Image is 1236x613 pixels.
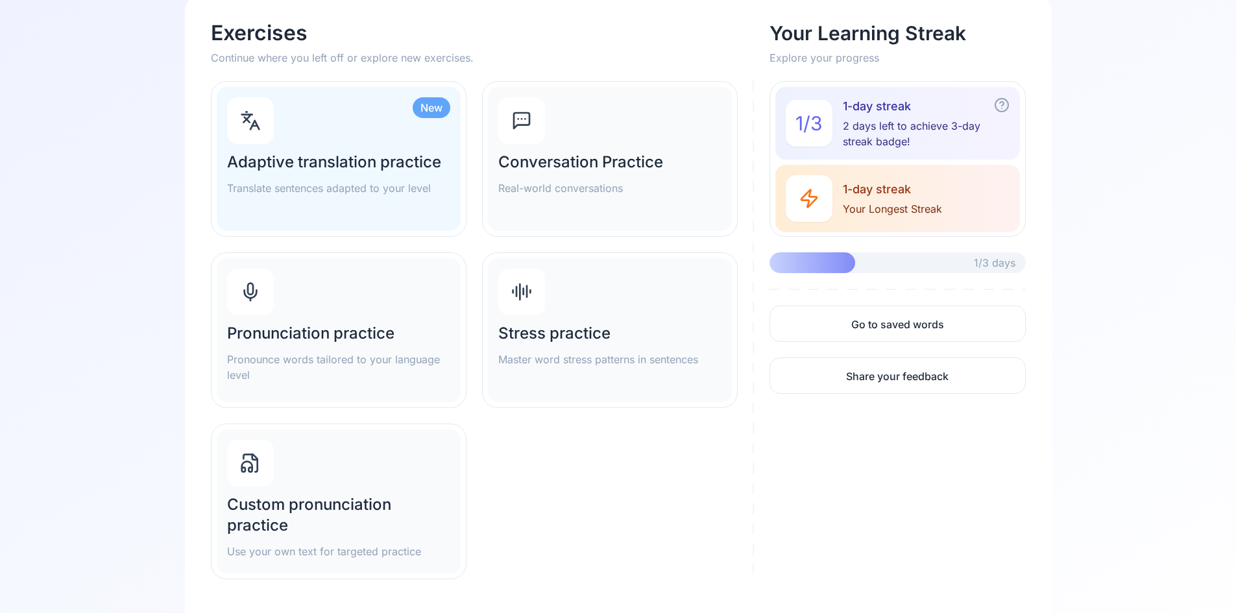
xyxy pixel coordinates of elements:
a: Share your feedback [769,357,1025,394]
p: Real-world conversations [498,180,721,196]
div: New [413,97,450,118]
a: NewAdaptive translation practiceTranslate sentences adapted to your level [211,81,467,237]
span: 1 / 3 [795,112,823,135]
h2: Your Learning Streak [769,21,1025,45]
a: Go to saved words [769,306,1025,342]
h1: Exercises [211,21,755,45]
a: Conversation PracticeReal-world conversations [482,81,738,237]
span: 1/3 days [974,255,1015,270]
p: Pronounce words tailored to your language level [227,352,450,383]
h2: Conversation Practice [498,152,721,173]
span: 1-day streak [843,180,942,198]
p: Translate sentences adapted to your level [227,180,450,196]
a: Stress practiceMaster word stress patterns in sentences [482,252,738,408]
a: Pronunciation practicePronounce words tailored to your language level [211,252,467,408]
p: Master word stress patterns in sentences [498,352,721,367]
h2: Pronunciation practice [227,323,450,344]
a: Custom pronunciation practiceUse your own text for targeted practice [211,424,467,579]
p: Use your own text for targeted practice [227,544,450,559]
h2: Stress practice [498,323,721,344]
span: 1-day streak [843,97,1009,115]
span: 2 days left to achieve 3-day streak badge! [843,118,1009,149]
span: Your Longest Streak [843,201,942,217]
h2: Custom pronunciation practice [227,494,450,536]
h2: Adaptive translation practice [227,152,450,173]
p: Continue where you left off or explore new exercises. [211,50,755,66]
p: Explore your progress [769,50,1025,66]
